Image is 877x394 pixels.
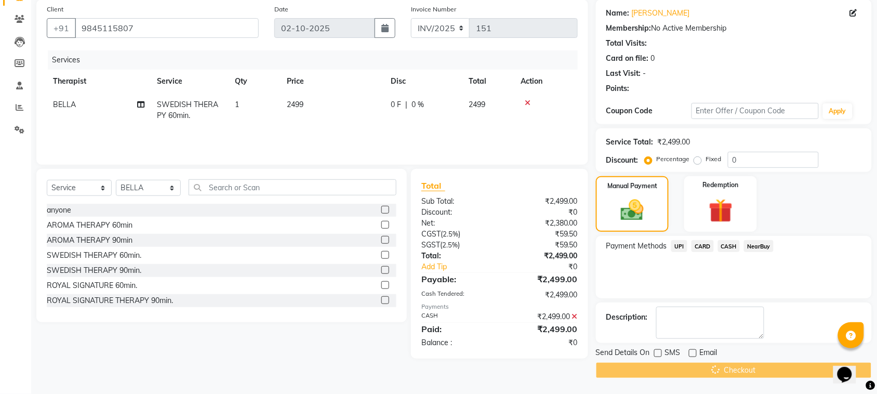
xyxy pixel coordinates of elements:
div: 0 [651,53,655,64]
div: Discount: [606,155,639,166]
div: ₹2,499.00 [499,323,586,335]
div: AROMA THERAPY 60min [47,220,132,231]
div: ₹0 [514,261,586,272]
span: CASH [718,240,740,252]
div: Coupon Code [606,106,692,116]
div: ROYAL SIGNATURE 60min. [47,280,137,291]
div: - [643,68,646,79]
th: Action [514,70,578,93]
img: _cash.svg [614,197,651,224]
label: Date [274,5,288,14]
div: Points: [606,83,630,94]
label: Manual Payment [607,181,657,191]
div: Total Visits: [606,38,647,49]
span: NearBuy [744,240,774,252]
iframe: chat widget [833,352,867,384]
div: Card on file: [606,53,649,64]
div: ₹59.50 [499,240,586,251]
div: Last Visit: [606,68,641,79]
th: Service [151,70,229,93]
a: Add Tip [414,261,514,272]
span: CGST [421,229,441,239]
div: Balance : [414,337,500,348]
label: Client [47,5,63,14]
span: 2499 [287,100,303,109]
div: Discount: [414,207,500,218]
div: ₹2,499.00 [499,273,586,285]
div: anyone [47,205,71,216]
div: Total: [414,251,500,261]
span: 0 F [391,99,401,110]
span: Total [421,180,445,191]
span: 2499 [469,100,485,109]
div: SWEDISH THERAPY 60min. [47,250,141,261]
th: Price [281,70,384,93]
div: ₹2,499.00 [499,196,586,207]
div: Sub Total: [414,196,500,207]
div: Cash Tendered: [414,290,500,300]
div: ( ) [414,229,500,240]
span: CARD [692,240,714,252]
div: AROMA THERAPY 90min [47,235,132,246]
span: SGST [421,240,440,249]
img: _gift.svg [701,196,740,226]
div: ₹59.50 [499,229,586,240]
div: ₹0 [499,337,586,348]
span: SMS [665,347,681,360]
th: Disc [384,70,462,93]
span: | [405,99,407,110]
div: Payable: [414,273,500,285]
th: Qty [229,70,281,93]
span: 0 % [411,99,424,110]
div: Membership: [606,23,652,34]
input: Search by Name/Mobile/Email/Code [75,18,259,38]
div: Net: [414,218,500,229]
th: Therapist [47,70,151,93]
label: Redemption [703,180,739,190]
div: SWEDISH THERAPY 90min. [47,265,141,276]
span: 2.5% [443,230,458,238]
input: Enter Offer / Coupon Code [692,103,819,119]
div: ₹2,380.00 [499,218,586,229]
div: ₹2,499.00 [499,290,586,300]
div: ₹2,499.00 [499,311,586,322]
span: UPI [671,240,687,252]
div: ₹2,499.00 [658,137,690,148]
div: Services [48,50,586,70]
div: Description: [606,312,648,323]
div: Payments [421,303,578,311]
div: Name: [606,8,630,19]
th: Total [462,70,514,93]
div: CASH [414,311,500,322]
button: Apply [823,103,853,119]
div: ₹0 [499,207,586,218]
span: 2.5% [442,241,458,249]
input: Search or Scan [189,179,396,195]
span: Send Details On [596,347,650,360]
label: Percentage [657,154,690,164]
div: No Active Membership [606,23,861,34]
div: Paid: [414,323,500,335]
a: [PERSON_NAME] [632,8,690,19]
span: Email [700,347,717,360]
span: Payment Methods [606,241,667,252]
label: Fixed [706,154,722,164]
span: 1 [235,100,239,109]
div: Service Total: [606,137,654,148]
div: ROYAL SIGNATURE THERAPY 90min. [47,295,173,306]
div: ( ) [414,240,500,251]
span: BELLA [53,100,76,109]
button: +91 [47,18,76,38]
label: Invoice Number [411,5,456,14]
div: ₹2,499.00 [499,251,586,261]
span: SWEDISH THERAPY 60min. [157,100,218,120]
